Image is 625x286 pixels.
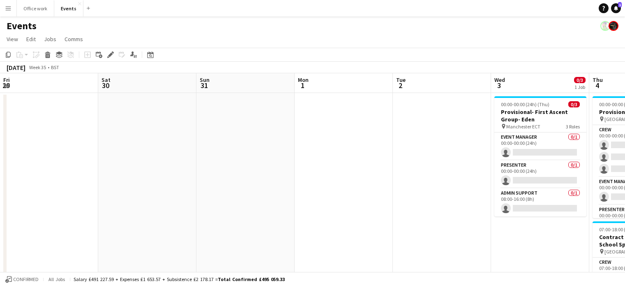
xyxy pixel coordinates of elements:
[395,81,406,90] span: 2
[494,160,586,188] app-card-role: Presenter0/100:00-00:00 (24h)
[566,123,580,130] span: 3 Roles
[574,84,585,90] div: 1 Job
[591,81,603,90] span: 4
[65,35,83,43] span: Comms
[593,76,603,84] span: Thu
[47,276,67,282] span: All jobs
[23,34,39,44] a: Edit
[218,276,285,282] span: Total Confirmed £495 059.33
[494,76,505,84] span: Wed
[574,77,586,83] span: 0/3
[600,21,610,31] app-user-avatar: Event Team
[297,81,309,90] span: 1
[101,76,111,84] span: Sat
[27,64,48,70] span: Week 35
[494,133,586,160] app-card-role: Event Manager0/100:00-00:00 (24h)
[3,34,21,44] a: View
[7,20,37,32] h1: Events
[198,81,210,90] span: 31
[298,76,309,84] span: Mon
[41,34,60,44] a: Jobs
[501,101,549,107] span: 00:00-00:00 (24h) (Thu)
[568,101,580,107] span: 0/3
[13,277,39,282] span: Confirmed
[506,123,540,130] span: Manchester ECT
[4,275,40,284] button: Confirmed
[494,96,586,216] app-job-card: 00:00-00:00 (24h) (Thu)0/3Provisional- First Ascent Group- Eden Manchester ECT3 RolesEvent Manage...
[2,81,10,90] span: 29
[609,21,618,31] app-user-avatar: Blue Hat
[3,76,10,84] span: Fri
[74,276,285,282] div: Salary £491 227.59 + Expenses £1 653.57 + Subsistence £2 178.17 =
[54,0,83,16] button: Events
[44,35,56,43] span: Jobs
[494,108,586,123] h3: Provisional- First Ascent Group- Eden
[494,188,586,216] app-card-role: Admin Support0/108:00-16:00 (8h)
[618,2,622,7] span: 1
[7,63,25,72] div: [DATE]
[611,3,621,13] a: 1
[396,76,406,84] span: Tue
[100,81,111,90] span: 30
[200,76,210,84] span: Sun
[51,64,59,70] div: BST
[493,81,505,90] span: 3
[26,35,36,43] span: Edit
[61,34,86,44] a: Comms
[7,35,18,43] span: View
[17,0,54,16] button: Office work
